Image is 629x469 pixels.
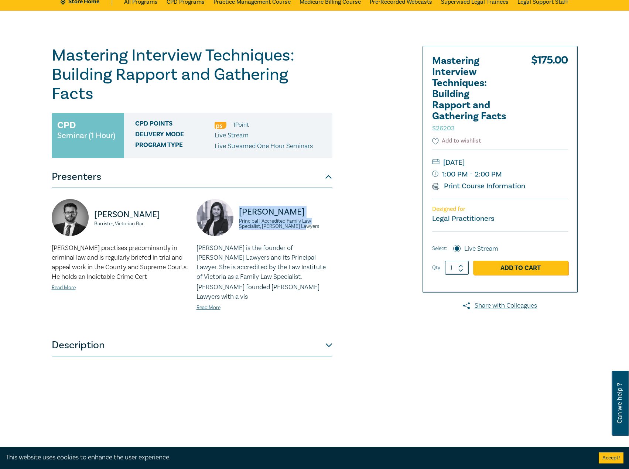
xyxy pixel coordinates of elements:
span: CPD Points [135,120,215,130]
input: 1 [445,261,469,275]
span: [PERSON_NAME] practises predominantly in criminal law and is regularly briefed in trial and appea... [52,244,188,281]
span: Live Stream [215,131,249,140]
img: https://s3.ap-southeast-2.amazonaws.com/leo-cussen-store-production-content/Contacts/Shalini%20Me... [196,199,233,236]
button: Add to wishlist [432,137,481,145]
div: $ 175.00 [531,55,568,137]
small: Legal Practitioners [432,214,494,223]
p: [PERSON_NAME] [94,209,188,220]
a: Read More [52,284,76,291]
small: Barrister, Victorian Bar [94,221,188,226]
div: This website uses cookies to enhance the user experience. [6,453,588,462]
p: [PERSON_NAME] is the founder of [PERSON_NAME] Lawyers and its Principal Lawyer. She is accredited... [196,243,332,282]
a: Add to Cart [473,261,568,275]
span: Delivery Mode [135,131,215,140]
img: https://s3.ap-southeast-2.amazonaws.com/lc-presenter-images/Paul%20Kounnas.jpg [52,199,89,236]
p: [PERSON_NAME] [239,206,332,218]
small: 1:00 PM - 2:00 PM [432,168,568,180]
a: Share with Colleagues [423,301,578,311]
a: Print Course Information [432,181,526,191]
span: Program type [135,141,215,151]
a: Read More [196,304,221,311]
label: Live Stream [464,244,498,254]
small: Seminar (1 Hour) [57,132,115,139]
img: Professional Skills [215,122,226,129]
small: [DATE] [432,157,568,168]
p: Live Streamed One Hour Seminars [215,141,313,151]
p: Designed for [432,206,568,213]
h2: Mastering Interview Techniques: Building Rapport and Gathering Facts [432,55,513,133]
h1: Mastering Interview Techniques: Building Rapport and Gathering Facts [52,46,332,103]
label: Qty [432,264,440,272]
button: Presenters [52,166,332,188]
small: Principal | Accredited Family Law Specialist, [PERSON_NAME] Lawyers [239,219,332,229]
button: Description [52,334,332,356]
p: [PERSON_NAME] founded [PERSON_NAME] Lawyers with a vis [196,283,332,302]
small: S26203 [432,124,455,133]
span: Select: [432,244,447,253]
button: Accept cookies [599,452,623,463]
span: Can we help ? [616,375,623,431]
h3: CPD [57,119,76,132]
li: 1 Point [233,120,249,130]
